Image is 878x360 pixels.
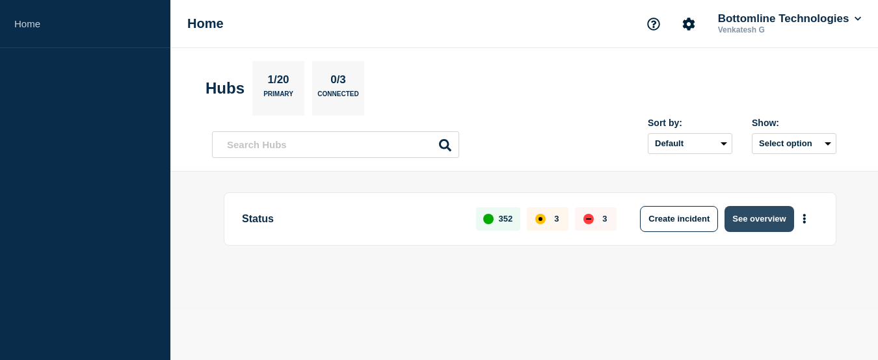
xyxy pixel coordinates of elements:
p: 352 [499,214,513,224]
div: affected [535,214,546,224]
h2: Hubs [206,79,245,97]
p: 3 [602,214,607,224]
p: Venkatesh G [715,25,851,34]
button: Select option [752,133,836,154]
div: Sort by: [648,118,732,128]
div: up [483,214,494,224]
div: down [583,214,594,224]
button: Support [640,10,667,38]
input: Search Hubs [212,131,459,158]
button: Bottomline Technologies [715,12,864,25]
button: See overview [725,206,793,232]
p: 0/3 [326,73,351,90]
h1: Home [187,16,224,31]
div: Show: [752,118,836,128]
button: More actions [796,207,813,231]
select: Sort by [648,133,732,154]
p: 3 [554,214,559,224]
p: Status [242,206,461,232]
button: Account settings [675,10,702,38]
p: Connected [317,90,358,104]
p: 1/20 [263,73,294,90]
p: Primary [263,90,293,104]
button: Create incident [640,206,718,232]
